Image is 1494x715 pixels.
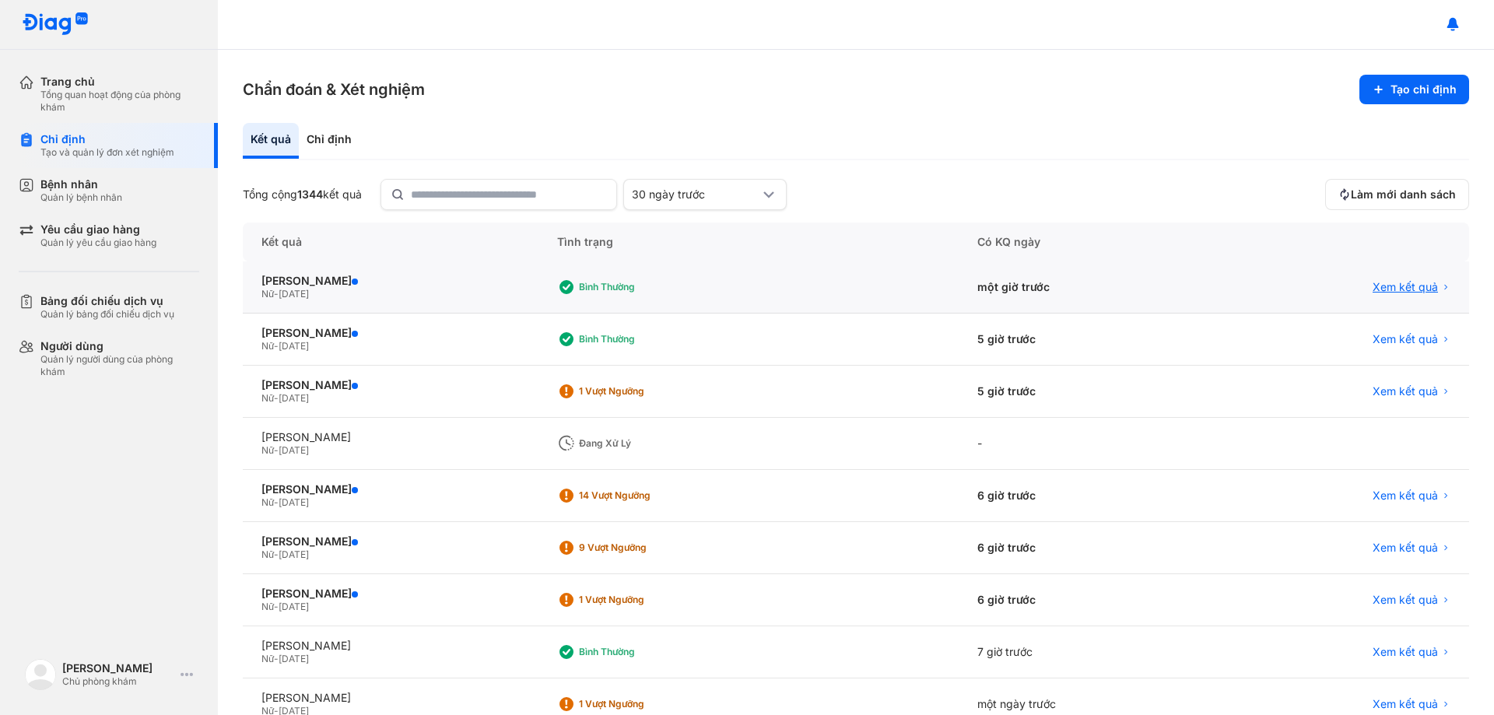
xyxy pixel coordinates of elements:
[261,274,520,288] div: [PERSON_NAME]
[579,385,703,398] div: 1 Vượt ngưỡng
[243,223,538,261] div: Kết quả
[25,659,56,690] img: logo
[274,340,279,352] span: -
[274,549,279,560] span: -
[279,653,309,664] span: [DATE]
[261,326,520,340] div: [PERSON_NAME]
[959,261,1215,314] div: một giờ trước
[274,288,279,300] span: -
[40,191,122,204] div: Quản lý bệnh nhân
[261,392,274,404] span: Nữ
[40,339,199,353] div: Người dùng
[40,132,174,146] div: Chỉ định
[579,542,703,554] div: 9 Vượt ngưỡng
[279,392,309,404] span: [DATE]
[274,653,279,664] span: -
[40,237,156,249] div: Quản lý yêu cầu giao hàng
[1359,75,1469,104] button: Tạo chỉ định
[632,188,759,202] div: 30 ngày trước
[40,353,199,378] div: Quản lý người dùng của phòng khám
[261,288,274,300] span: Nữ
[579,594,703,606] div: 1 Vượt ngưỡng
[959,314,1215,366] div: 5 giờ trước
[261,549,274,560] span: Nữ
[261,444,274,456] span: Nữ
[274,392,279,404] span: -
[579,281,703,293] div: Bình thường
[279,444,309,456] span: [DATE]
[279,340,309,352] span: [DATE]
[538,223,958,261] div: Tình trạng
[243,188,362,202] div: Tổng cộng kết quả
[261,482,520,496] div: [PERSON_NAME]
[261,378,520,392] div: [PERSON_NAME]
[1373,280,1438,294] span: Xem kết quả
[40,75,199,89] div: Trang chủ
[959,470,1215,522] div: 6 giờ trước
[261,639,520,653] div: [PERSON_NAME]
[959,574,1215,626] div: 6 giờ trước
[40,308,174,321] div: Quản lý bảng đối chiếu dịch vụ
[1373,384,1438,398] span: Xem kết quả
[1373,593,1438,607] span: Xem kết quả
[40,294,174,308] div: Bảng đối chiếu dịch vụ
[261,340,274,352] span: Nữ
[279,288,309,300] span: [DATE]
[261,653,274,664] span: Nữ
[40,223,156,237] div: Yêu cầu giao hàng
[279,496,309,508] span: [DATE]
[261,691,520,705] div: [PERSON_NAME]
[1325,179,1469,210] button: Làm mới danh sách
[62,675,174,688] div: Chủ phòng khám
[1351,188,1456,202] span: Làm mới danh sách
[274,601,279,612] span: -
[62,661,174,675] div: [PERSON_NAME]
[1373,332,1438,346] span: Xem kết quả
[40,177,122,191] div: Bệnh nhân
[22,12,89,37] img: logo
[243,123,299,159] div: Kết quả
[279,601,309,612] span: [DATE]
[261,496,274,508] span: Nữ
[40,146,174,159] div: Tạo và quản lý đơn xét nghiệm
[959,522,1215,574] div: 6 giờ trước
[261,587,520,601] div: [PERSON_NAME]
[579,333,703,345] div: Bình thường
[1373,541,1438,555] span: Xem kết quả
[243,79,425,100] h3: Chẩn đoán & Xét nghiệm
[579,646,703,658] div: Bình thường
[1373,697,1438,711] span: Xem kết quả
[579,437,703,450] div: Đang xử lý
[1373,645,1438,659] span: Xem kết quả
[274,496,279,508] span: -
[579,698,703,710] div: 1 Vượt ngưỡng
[1373,489,1438,503] span: Xem kết quả
[261,601,274,612] span: Nữ
[579,489,703,502] div: 14 Vượt ngưỡng
[279,549,309,560] span: [DATE]
[959,626,1215,678] div: 7 giờ trước
[959,366,1215,418] div: 5 giờ trước
[261,430,520,444] div: [PERSON_NAME]
[959,223,1215,261] div: Có KQ ngày
[261,534,520,549] div: [PERSON_NAME]
[299,123,359,159] div: Chỉ định
[959,418,1215,470] div: -
[297,188,323,201] span: 1344
[40,89,199,114] div: Tổng quan hoạt động của phòng khám
[274,444,279,456] span: -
